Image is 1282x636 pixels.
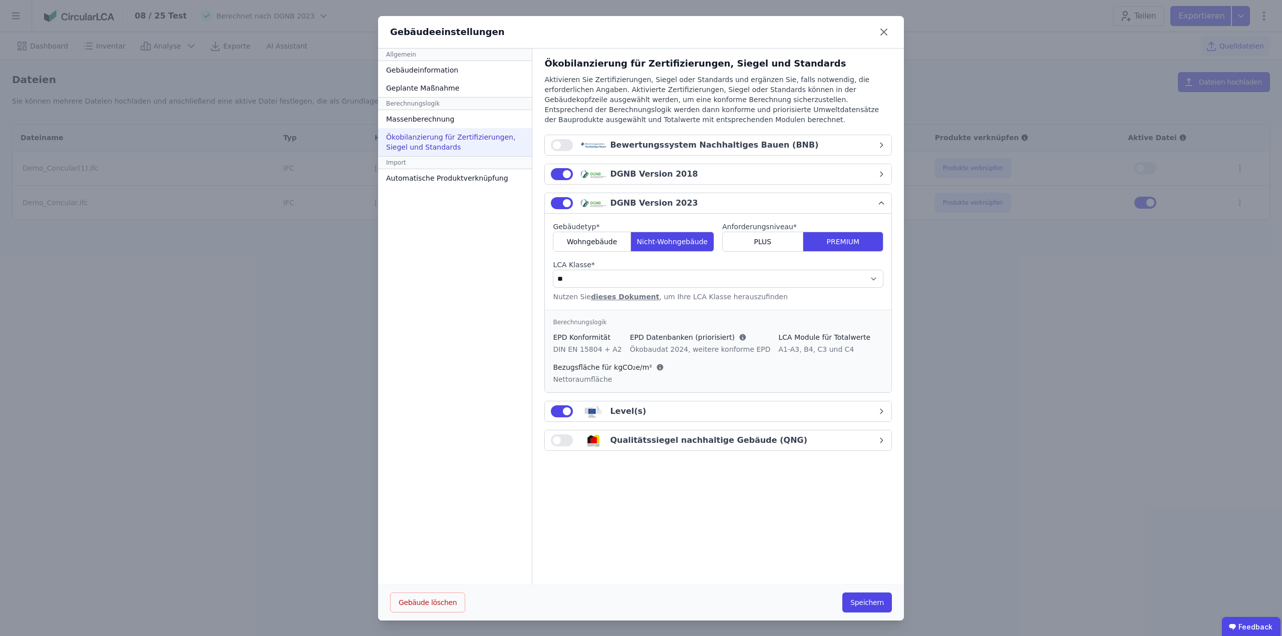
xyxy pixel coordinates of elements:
[545,401,891,421] button: Level(s)
[779,344,871,354] div: A1-A3, B4, C3 und C4
[567,237,617,247] span: Wohngebäude
[779,332,871,342] div: LCA Module für Totalwerte
[378,61,532,79] div: Gebäudeinformation
[637,237,708,247] span: Nicht-Wohngebäude
[378,110,532,128] div: Massenberechnung
[553,222,714,232] label: audits.requiredField
[390,592,465,612] button: Gebäude löschen
[545,135,891,155] button: Bewertungssystem Nachhaltiges Bauen (BNB)
[544,75,892,135] div: Aktivieren Sie Zertifizierungen, Siegel oder Standards und ergänzen Sie, falls notwendig, die erf...
[581,139,606,151] img: bnb_logo-CNxcAojW.svg
[591,293,660,301] a: dieses Dokument
[545,164,891,184] button: DGNB Version 2018
[630,344,771,354] div: Ökobaudat 2024, weitere konforme EPD
[553,332,621,342] div: EPD Konformität
[630,332,735,342] span: EPD Datenbanken (priorisiert)
[545,193,891,214] button: DGNB Version 2023
[581,197,606,209] img: dgnb_logo-x_03lAI3.svg
[581,168,606,180] img: dgnb_logo-x_03lAI3.svg
[378,49,532,61] div: Allgemein
[553,362,664,372] div: Bezugsfläche für kgCO₂e/m²
[544,57,892,71] div: Ökobilanzierung für Zertifizierungen, Siegel und Standards
[553,260,883,270] label: audits.requiredField
[390,25,505,39] div: Gebäudeeinstellungen
[610,405,646,417] div: Level(s)
[378,169,532,187] div: Automatische Produktverknüpfung
[754,237,772,247] span: PLUS
[610,434,807,446] div: Qualitätssiegel nachhaltige Gebäude (QNG)
[378,79,532,97] div: Geplante Maßnahme
[378,128,532,156] div: Ökobilanzierung für Zertifizierungen, Siegel und Standards
[581,434,606,446] img: qng_logo-BKTGsvz4.svg
[378,156,532,169] div: Import
[553,318,883,326] div: Berechnungslogik
[842,592,892,612] button: Speichern
[581,405,606,417] img: levels_logo-Bv5juQb_.svg
[610,139,818,151] div: Bewertungssystem Nachhaltiges Bauen (BNB)
[722,222,883,232] label: audits.requiredField
[610,168,698,180] div: DGNB Version 2018
[553,292,883,302] div: Nutzen Sie , um Ihre LCA Klasse herauszufinden
[553,374,664,384] div: Nettoraumfläche
[827,237,860,247] span: PREMIUM
[378,97,532,110] div: Berechnungslogik
[553,344,621,354] div: DIN EN 15804 + A2
[610,197,698,209] div: DGNB Version 2023
[545,430,891,450] button: Qualitätssiegel nachhaltige Gebäude (QNG)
